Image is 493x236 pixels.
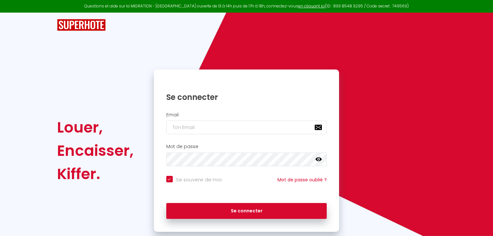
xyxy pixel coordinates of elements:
div: Louer, [57,116,134,139]
h1: Se connecter [166,92,327,102]
div: Kiffer. [57,162,134,186]
div: Encaisser, [57,139,134,162]
h2: Mot de passe [166,144,327,149]
button: Se connecter [166,203,327,219]
input: Ton Email [166,121,327,134]
img: SuperHote logo [57,19,106,31]
h2: Email [166,112,327,118]
a: en cliquant ici [298,3,325,9]
a: Mot de passe oublié ? [277,177,327,183]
